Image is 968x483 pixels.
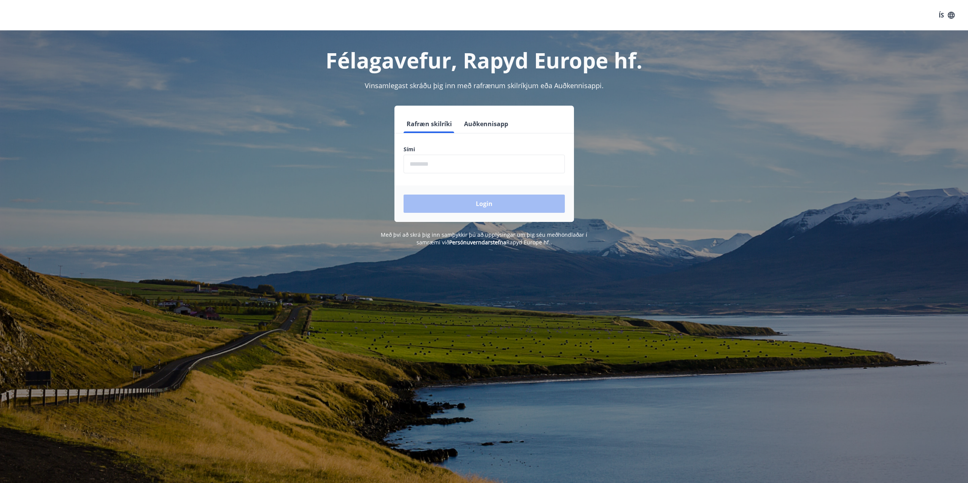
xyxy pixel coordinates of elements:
h1: Félagavefur, Rapyd Europe hf. [219,46,749,74]
button: ÍS [935,8,959,22]
a: Persónuverndarstefna [449,239,506,246]
label: Sími [404,146,565,153]
button: Auðkennisapp [461,115,511,133]
span: Með því að skrá þig inn samþykkir þú að upplýsingar um þig séu meðhöndlaðar í samræmi við Rapyd E... [381,231,587,246]
span: Vinsamlegast skráðu þig inn með rafrænum skilríkjum eða Auðkennisappi. [365,81,604,90]
button: Rafræn skilríki [404,115,455,133]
